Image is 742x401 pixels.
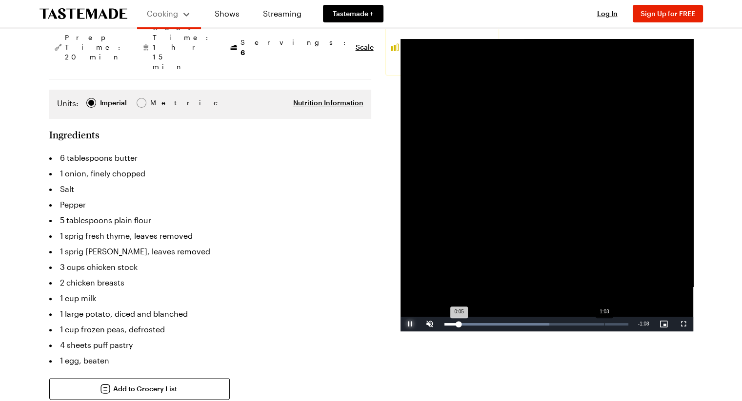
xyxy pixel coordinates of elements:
li: 6 tablespoons butter [49,150,371,166]
li: 3 cups chicken stock [49,259,371,275]
li: 1 egg, beaten [49,353,371,368]
button: Scale [356,42,374,52]
div: Imperial Metric [57,97,171,111]
li: 1 sprig fresh thyme, leaves removed [49,228,371,244]
li: 5 tablespoons plain flour [49,212,371,228]
h2: Ingredients [49,129,100,140]
span: Metric [150,97,172,108]
span: Sign Up for FREE [641,9,695,18]
button: Unmute [420,317,440,331]
li: 1 onion, finely chopped [49,166,371,181]
li: 1 large potato, diced and blanched [49,306,371,322]
button: Picture-in-Picture [654,317,674,331]
li: 4 sheets puff pastry [49,337,371,353]
button: Pause [401,317,420,331]
span: Imperial [100,97,128,108]
span: Cooking [147,9,178,18]
video-js: Video Player [401,39,693,331]
button: Log In [588,9,627,19]
li: 2 chicken breasts [49,275,371,290]
button: Fullscreen [674,317,693,331]
span: 1:08 [640,321,649,326]
button: Add to Grocery List [49,378,230,400]
span: 6 [241,47,245,57]
span: Servings: [241,38,351,57]
li: 1 cup milk [49,290,371,306]
li: Salt [49,181,371,197]
span: Log In [597,9,618,18]
span: Cook Time: 1 hr 15 min [153,23,213,72]
div: Metric [150,97,171,108]
label: Units: [57,97,79,109]
a: To Tastemade Home Page [40,8,127,19]
div: Imperial [100,97,127,108]
div: Progress Bar [444,323,628,325]
button: Cooking [147,4,191,23]
span: Prep Time: 20 min [65,33,125,62]
span: - [638,321,640,326]
span: Add to Grocery List [113,384,177,394]
li: 1 cup frozen peas, defrosted [49,322,371,337]
a: Tastemade + [323,5,383,22]
li: Pepper [49,197,371,212]
button: Sign Up for FREE [633,5,703,22]
span: Tastemade + [333,9,374,19]
button: Nutrition Information [293,98,363,108]
li: 1 sprig [PERSON_NAME], leaves removed [49,244,371,259]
